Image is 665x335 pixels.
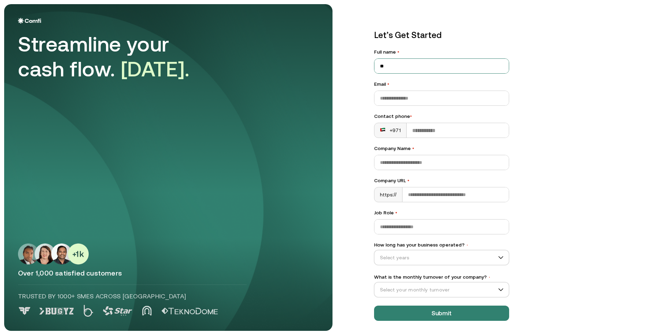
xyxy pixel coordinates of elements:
p: Over 1,000 satisfied customers [18,269,319,278]
div: +971 [380,127,401,134]
div: Contact phone [374,113,509,120]
label: What is the monthly turnover of your company? [374,273,509,281]
img: Logo [18,18,41,24]
label: Email [374,81,509,88]
p: Let’s Get Started [374,29,509,41]
span: • [407,178,409,183]
img: Logo 3 [103,306,132,316]
img: Logo 1 [39,308,74,315]
div: https:// [374,187,402,202]
p: Trusted by 1000+ SMEs across [GEOGRAPHIC_DATA] [18,292,247,301]
label: Full name [374,48,509,56]
img: Logo 0 [18,307,31,315]
span: • [466,243,469,248]
label: Job Role [374,209,509,216]
div: Streamline your cash flow. [18,32,212,82]
label: Company URL [374,177,509,184]
span: • [412,146,414,151]
button: Submit [374,306,509,321]
img: Logo 2 [83,305,93,317]
span: • [395,210,397,215]
span: • [488,275,491,280]
label: Company Name [374,145,509,152]
span: [DATE]. [121,57,190,81]
label: How long has your business operated? [374,241,509,249]
span: • [410,113,412,119]
img: Logo 5 [161,308,218,315]
span: • [397,49,399,55]
span: • [387,81,389,87]
img: Logo 4 [142,306,152,316]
